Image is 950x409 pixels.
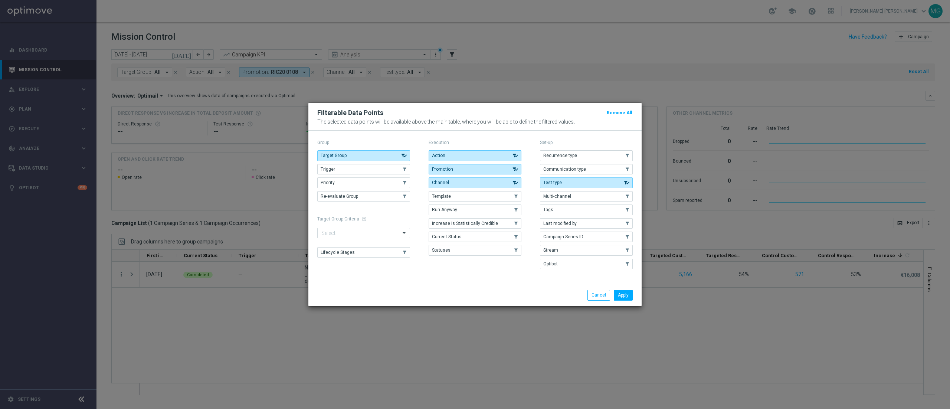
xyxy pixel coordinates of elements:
button: Trigger [317,164,410,174]
button: Optibot [540,259,633,269]
span: Current Status [432,234,462,239]
span: Multi-channel [543,194,571,199]
span: Trigger [321,167,335,172]
span: Template [432,194,451,199]
span: Campaign Series ID [543,234,583,239]
span: Recurrence type [543,153,577,158]
button: Last modified by [540,218,633,229]
button: Re-evaluate Group [317,191,410,202]
button: Statuses [429,245,521,255]
span: Tags [543,207,553,212]
button: Tags [540,204,633,215]
span: Re-evaluate Group [321,194,358,199]
button: Test type [540,177,633,188]
button: Template [429,191,521,202]
button: Cancel [587,290,610,300]
span: Stream [543,248,558,253]
p: Execution [429,140,521,145]
button: Action [429,150,521,161]
span: Optibot [543,261,558,266]
button: Target Group [317,150,410,161]
button: Priority [317,177,410,188]
span: Run Anyway [432,207,457,212]
span: Communication type [543,167,586,172]
button: Increase Is Statistically Credible [429,218,521,229]
span: Increase Is Statistically Credible [432,221,498,226]
button: Recurrence type [540,150,633,161]
span: Priority [321,180,335,185]
span: Test type [543,180,562,185]
button: Multi-channel [540,191,633,202]
span: Target Group [321,153,347,158]
span: Last modified by [543,221,577,226]
span: Channel [432,180,449,185]
span: Statuses [432,248,451,253]
span: Lifecycle Stages [321,250,355,255]
h1: Target Group Criteria [317,216,410,222]
button: Campaign Series ID [540,232,633,242]
span: help_outline [361,216,367,222]
button: Lifecycle Stages [317,247,410,258]
p: Group [317,140,410,145]
p: The selected data points will be available above the main table, where you will be able to define... [317,119,633,125]
button: Promotion [429,164,521,174]
span: Action [432,153,445,158]
button: Run Anyway [429,204,521,215]
p: Set-up [540,140,633,145]
span: Promotion [432,167,453,172]
button: Communication type [540,164,633,174]
h2: Filterable Data Points [317,108,383,117]
button: Current Status [429,232,521,242]
button: Channel [429,177,521,188]
button: Stream [540,245,633,255]
button: Remove All [606,109,633,117]
button: Apply [614,290,633,300]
